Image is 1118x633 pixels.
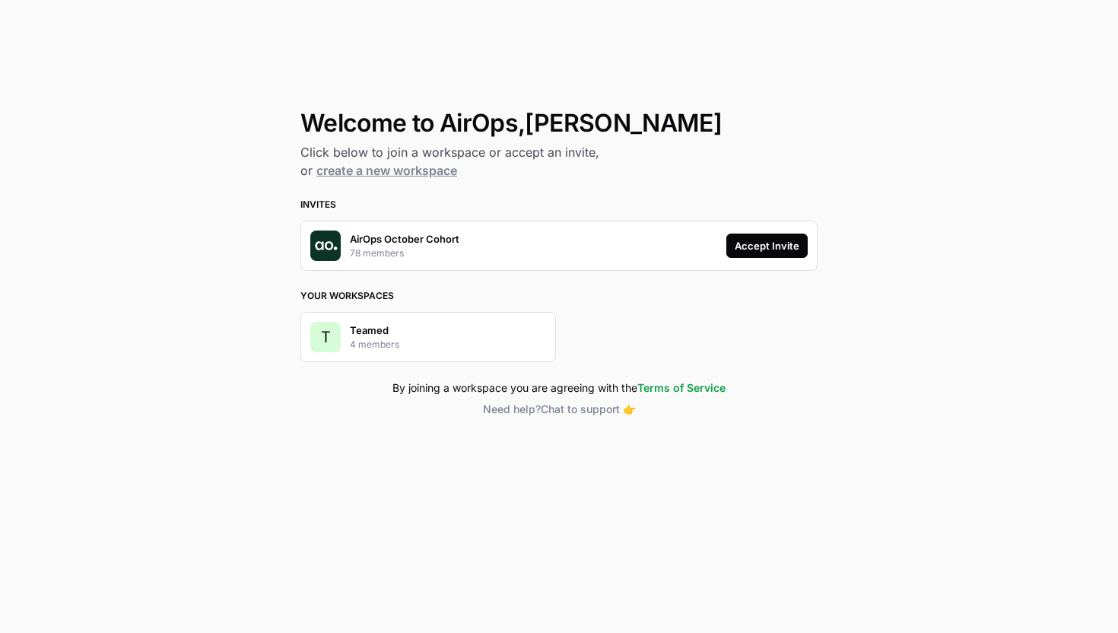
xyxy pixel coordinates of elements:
[316,163,457,178] a: create a new workspace
[321,326,331,348] span: T
[637,381,726,394] a: Terms of Service
[350,338,399,351] p: 4 members
[300,380,818,396] div: By joining a workspace you are agreeing with the
[300,312,556,362] button: TTeamed4 members
[310,231,341,261] img: Company Logo
[350,247,404,260] p: 78 members
[726,234,808,258] button: Accept Invite
[735,238,799,253] div: Accept Invite
[300,110,818,137] h1: Welcome to AirOps, [PERSON_NAME]
[300,289,818,303] h3: Your Workspaces
[483,402,541,415] span: Need help?
[541,402,636,415] span: Chat to support 👉
[350,323,389,338] p: Teamed
[300,198,818,212] h3: Invites
[350,231,459,247] p: AirOps October Cohort
[300,402,818,417] button: Need help?Chat to support 👉
[300,143,818,180] h2: Click below to join a workspace or accept an invite, or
